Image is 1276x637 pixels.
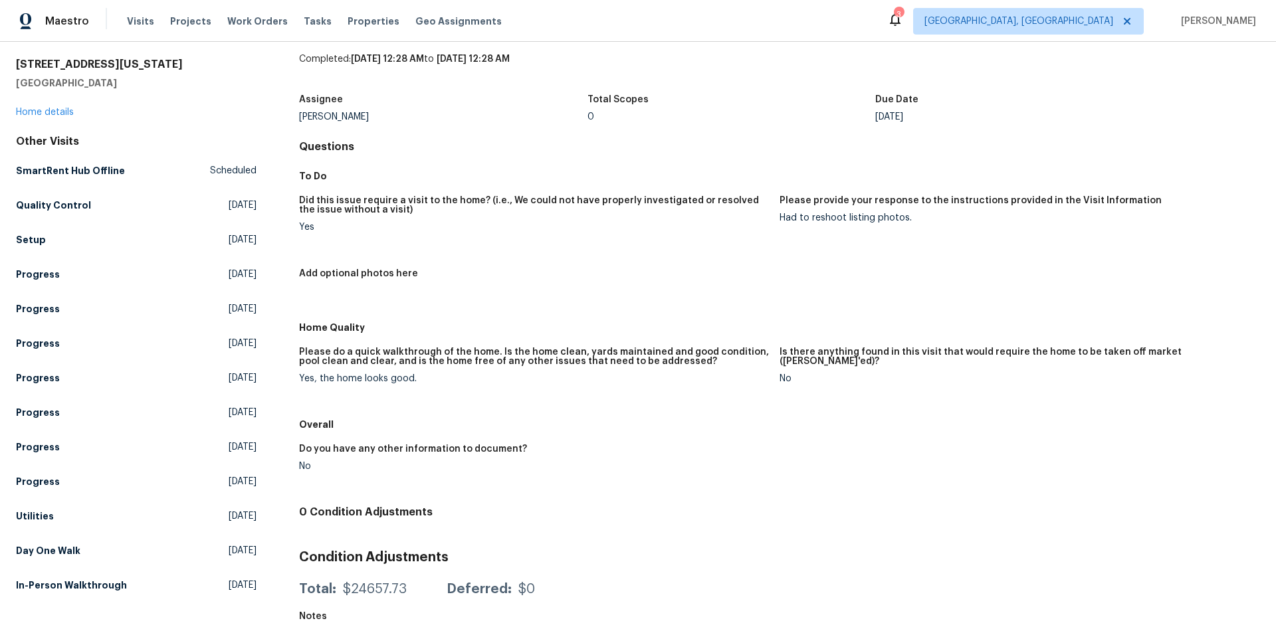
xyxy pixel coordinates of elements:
[343,583,407,596] div: $24657.73
[299,347,769,366] h5: Please do a quick walkthrough of the home. Is the home clean, yards maintained and good condition...
[16,199,91,212] h5: Quality Control
[16,262,257,286] a: Progress[DATE]
[16,297,257,321] a: Progress[DATE]
[437,54,510,64] span: [DATE] 12:28 AM
[16,406,60,419] h5: Progress
[299,29,1260,42] h2: Custom
[16,509,54,523] h5: Utilities
[16,159,257,183] a: SmartRent Hub OfflineScheduled
[127,15,154,28] span: Visits
[299,612,327,621] h5: Notes
[16,470,257,494] a: Progress[DATE]
[299,95,343,104] h5: Assignee
[227,15,288,28] span: Work Orders
[229,337,257,350] span: [DATE]
[299,269,418,278] h5: Add optional photos here
[351,54,424,64] span: [DATE] 12:28 AM
[415,15,502,28] span: Geo Assignments
[16,401,257,424] a: Progress[DATE]
[16,58,257,71] h2: [STREET_ADDRESS][US_STATE]
[16,366,257,390] a: Progress[DATE]
[299,418,1260,431] h5: Overall
[780,196,1162,205] h5: Please provide your response to the instructions provided in the Visit Information
[16,135,257,148] div: Other Visits
[299,196,769,215] h5: Did this issue require a visit to the home? (i.e., We could not have properly investigated or res...
[229,509,257,523] span: [DATE]
[780,347,1249,366] h5: Is there anything found in this visit that would require the home to be taken off market ([PERSON...
[170,15,211,28] span: Projects
[16,579,127,592] h5: In-Person Walkthrough
[299,374,769,383] div: Yes, the home looks good.
[229,302,257,316] span: [DATE]
[299,505,1260,519] h4: 0 Condition Adjustments
[299,52,1260,87] div: Completed: to
[16,337,60,350] h5: Progress
[16,108,74,117] a: Home details
[447,583,512,596] div: Deferred:
[16,331,257,355] a: Progress[DATE]
[16,504,257,528] a: Utilities[DATE]
[229,268,257,281] span: [DATE]
[16,539,257,563] a: Day One Walk[DATE]
[299,112,587,122] div: [PERSON_NAME]
[1176,15,1256,28] span: [PERSON_NAME]
[299,551,1260,564] h3: Condition Adjustments
[16,435,257,459] a: Progress[DATE]
[229,199,257,212] span: [DATE]
[348,15,399,28] span: Properties
[16,573,257,597] a: In-Person Walkthrough[DATE]
[299,462,769,471] div: No
[16,544,80,557] h5: Day One Walk
[16,233,46,246] h5: Setup
[229,233,257,246] span: [DATE]
[780,213,1249,223] div: Had to reshoot listing photos.
[587,112,876,122] div: 0
[299,583,336,596] div: Total:
[587,95,649,104] h5: Total Scopes
[780,374,1249,383] div: No
[16,371,60,385] h5: Progress
[299,321,1260,334] h5: Home Quality
[229,475,257,488] span: [DATE]
[16,268,60,281] h5: Progress
[299,140,1260,153] h4: Questions
[210,164,257,177] span: Scheduled
[229,440,257,454] span: [DATE]
[229,406,257,419] span: [DATE]
[16,76,257,90] h5: [GEOGRAPHIC_DATA]
[16,475,60,488] h5: Progress
[229,579,257,592] span: [DATE]
[16,193,257,217] a: Quality Control[DATE]
[518,583,535,596] div: $0
[16,440,60,454] h5: Progress
[299,444,527,454] h5: Do you have any other information to document?
[875,95,918,104] h5: Due Date
[16,228,257,252] a: Setup[DATE]
[894,8,903,21] div: 3
[16,302,60,316] h5: Progress
[229,371,257,385] span: [DATE]
[229,544,257,557] span: [DATE]
[16,164,125,177] h5: SmartRent Hub Offline
[45,15,89,28] span: Maestro
[299,169,1260,183] h5: To Do
[299,223,769,232] div: Yes
[924,15,1113,28] span: [GEOGRAPHIC_DATA], [GEOGRAPHIC_DATA]
[875,112,1164,122] div: [DATE]
[304,17,332,26] span: Tasks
